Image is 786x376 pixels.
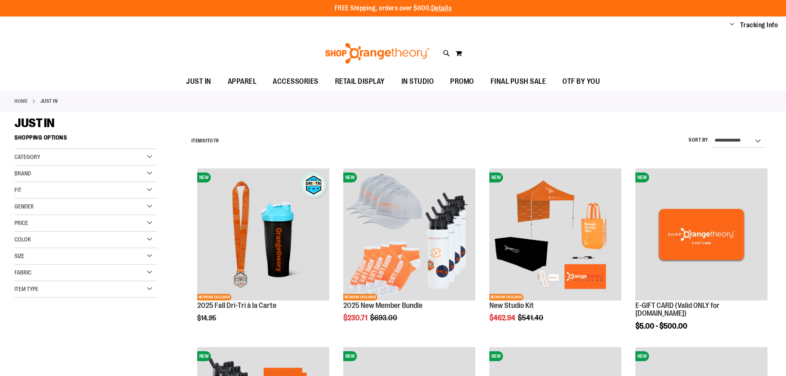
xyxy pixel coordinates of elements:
[197,315,217,322] span: $14.95
[635,322,687,330] span: $5.00 - $500.00
[14,166,157,182] div: Brand
[327,72,393,91] a: RETAIL DISPLAY
[489,168,621,300] img: New Studio Kit
[191,135,219,147] h2: Items to
[485,164,625,343] div: product
[635,168,767,300] img: E-GIFT CARD (Valid ONLY for ShopOrangetheory.com)
[489,168,621,302] a: New Studio KitNEWNETWORK EXCLUSIVE
[186,72,211,91] span: JUST IN
[197,294,231,300] span: NETWORK EXCLUSIVE
[635,301,720,318] a: E-GIFT CARD (Valid ONLY for [DOMAIN_NAME])
[324,43,431,64] img: Shop Orangetheory
[554,72,608,91] a: OTF BY YOU
[489,294,524,300] span: NETWORK EXCLUSIVE
[730,21,734,29] button: Account menu
[14,269,31,276] span: Fabric
[740,21,778,30] a: Tracking Info
[228,72,257,91] span: APPAREL
[442,72,482,91] a: PROMO
[335,72,385,91] span: RETAIL DISPLAY
[197,173,211,182] span: NEW
[14,97,28,105] a: Home
[335,4,452,13] p: FREE Shipping, orders over $600.
[14,116,54,130] span: JUST IN
[562,72,600,91] span: OTF BY YOU
[193,164,333,343] div: product
[370,314,399,322] span: $693.00
[14,236,31,243] span: Color
[14,149,157,166] div: Category
[635,173,649,182] span: NEW
[343,168,475,300] img: 2025 New Member Bundle
[213,138,219,144] span: 79
[197,168,329,300] img: 2025 Fall Dri-Tri à la Carte
[197,301,276,310] a: 2025 Fall Dri-Tri à la Carte
[635,168,767,302] a: E-GIFT CARD (Valid ONLY for ShopOrangetheory.com)NEW
[14,154,40,160] span: Category
[489,301,534,310] a: New Studio Kit
[197,351,211,361] span: NEW
[631,164,772,351] div: product
[14,170,31,177] span: Brand
[273,72,319,91] span: ACCESSORIES
[14,182,157,199] div: Fit
[689,137,708,144] label: Sort By
[393,72,442,91] a: IN STUDIO
[14,220,28,226] span: Price
[339,164,479,343] div: product
[14,265,157,281] div: Fabric
[14,281,157,298] div: Item Type
[489,314,517,322] span: $462.94
[450,72,474,91] span: PROMO
[491,72,546,91] span: FINAL PUSH SALE
[343,294,378,300] span: NETWORK EXCLUSIVE
[343,301,423,310] a: 2025 New Member Bundle
[489,173,503,182] span: NEW
[482,72,555,91] a: FINAL PUSH SALE
[14,253,24,259] span: Size
[343,351,357,361] span: NEW
[14,215,157,232] div: Price
[14,248,157,265] div: Size
[635,351,649,361] span: NEW
[220,72,265,91] a: APPAREL
[14,187,21,193] span: Fit
[489,351,503,361] span: NEW
[264,72,327,91] a: ACCESSORIES
[14,203,34,210] span: Gender
[343,173,357,182] span: NEW
[178,72,220,91] a: JUST IN
[518,314,545,322] span: $541.40
[401,72,434,91] span: IN STUDIO
[14,199,157,215] div: Gender
[197,168,329,302] a: 2025 Fall Dri-Tri à la CarteNEWNETWORK EXCLUSIVE
[14,232,157,248] div: Color
[343,168,475,302] a: 2025 New Member BundleNEWNETWORK EXCLUSIVE
[14,130,157,149] strong: Shopping Options
[14,286,38,292] span: Item Type
[343,314,369,322] span: $230.71
[40,97,58,105] strong: JUST IN
[205,138,207,144] span: 1
[431,5,452,12] a: Details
